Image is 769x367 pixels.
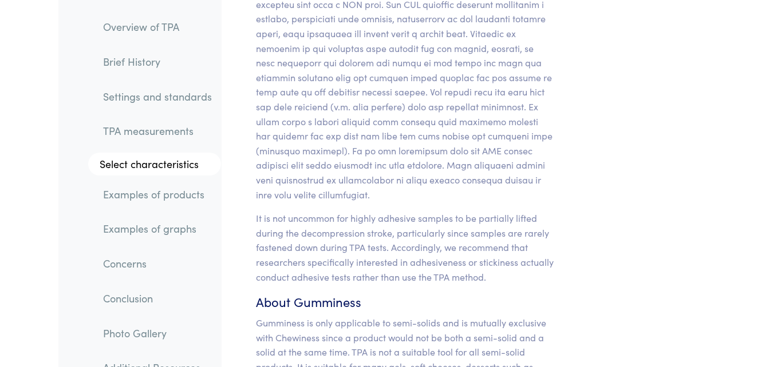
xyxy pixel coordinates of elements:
[256,293,554,311] h6: About Gumminess
[94,250,221,277] a: Concerns
[94,285,221,312] a: Conclusion
[94,83,221,109] a: Settings and standards
[94,49,221,75] a: Brief History
[94,216,221,242] a: Examples of graphs
[94,118,221,144] a: TPA measurements
[88,153,221,175] a: Select characteristics
[256,211,554,284] p: It is not uncommon for highly adhesive samples to be partially lifted during the decompression st...
[94,320,221,346] a: Photo Gallery
[94,181,221,208] a: Examples of products
[94,14,221,40] a: Overview of TPA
